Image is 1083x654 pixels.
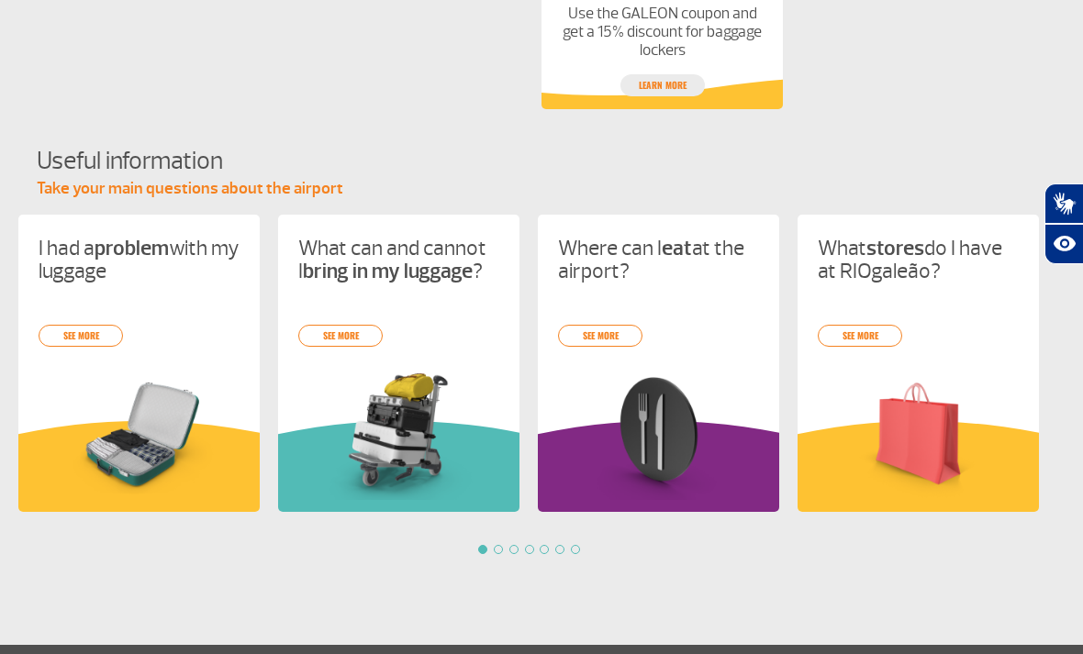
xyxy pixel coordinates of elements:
[620,74,705,96] a: Learn more
[39,237,240,283] p: I had a with my luggage
[818,237,1019,283] p: What do I have at RIOgaleão?
[866,235,924,261] strong: stores
[558,369,759,500] img: card%20informa%C3%A7%C3%B5es%208.png
[298,237,499,283] p: What can and cannot I ?
[558,237,759,283] p: Where can I at the airport?
[95,235,169,261] strong: problem
[818,369,1019,500] img: card%20informa%C3%A7%C3%B5es%206.png
[39,369,240,500] img: problema-bagagem.png
[818,325,902,347] a: see more
[558,325,642,347] a: see more
[662,235,692,261] strong: eat
[303,258,473,284] strong: bring in my luggage
[1044,183,1083,264] div: Plugin de acessibilidade da Hand Talk.
[298,369,499,500] img: card%20informa%C3%A7%C3%B5es%201.png
[1044,224,1083,264] button: Abrir recursos assistivos.
[37,144,1065,178] h4: Useful information
[37,178,1065,200] p: Take your main questions about the airport
[278,421,519,512] img: verdeInformacoesUteis.svg
[798,421,1039,512] img: amareloInformacoesUteis.svg
[39,325,123,347] a: see more
[18,421,260,512] img: amareloInformacoesUteis.svg
[298,325,383,347] a: see more
[557,5,767,60] p: Use the GALEON coupon and get a 15% discount for baggage lockers
[538,421,779,512] img: roxoInformacoesUteis.svg
[1044,183,1083,224] button: Abrir tradutor de língua de sinais.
